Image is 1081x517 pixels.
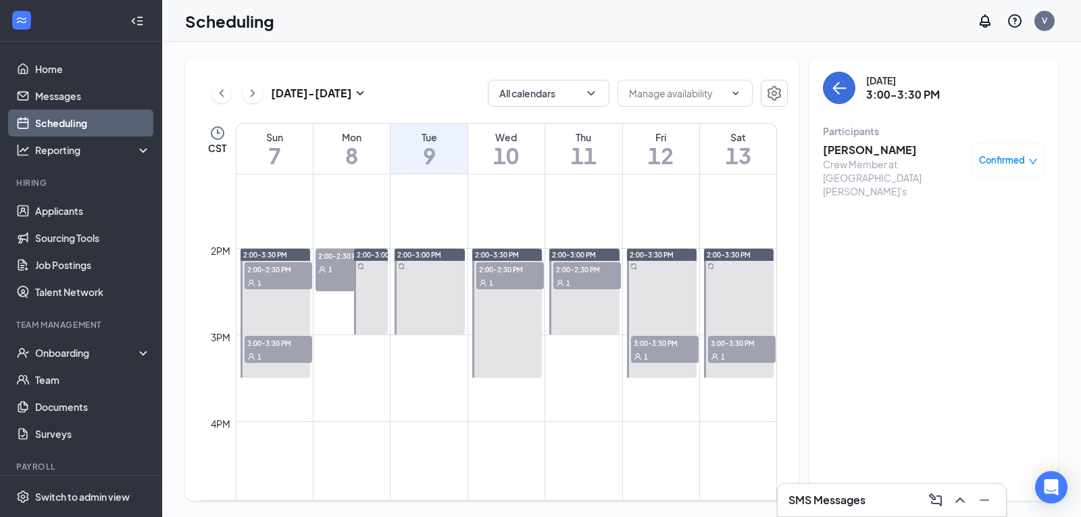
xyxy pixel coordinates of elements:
button: Minimize [974,489,995,511]
button: ChevronUp [949,489,971,511]
a: Messages [35,82,151,109]
svg: ChevronLeft [215,85,228,101]
svg: Clock [209,125,226,141]
a: Talent Network [35,278,151,305]
a: Team [35,366,151,393]
svg: Minimize [976,492,992,508]
span: CST [208,141,226,155]
svg: Settings [766,85,782,101]
div: Tue [391,130,467,144]
h1: 10 [468,144,545,167]
div: Thu [545,130,622,144]
a: September 13, 2025 [700,124,776,174]
span: 3:00-3:30 PM [245,336,312,349]
span: 2:00-2:30 PM [476,262,544,276]
a: September 8, 2025 [313,124,390,174]
input: Manage availability [629,86,725,101]
svg: ChevronRight [246,85,259,101]
a: Scheduling [35,109,151,137]
div: Payroll [16,461,148,472]
svg: WorkstreamLogo [15,14,28,27]
svg: Notifications [977,13,993,29]
button: All calendarsChevronDown [488,80,609,107]
div: Team Management [16,319,148,330]
h3: [PERSON_NAME] [823,143,965,157]
svg: SmallChevronDown [352,85,368,101]
svg: ChevronDown [730,88,741,99]
svg: ArrowLeft [831,80,847,96]
div: V [1042,15,1047,26]
span: 3:00-3:30 PM [631,336,699,349]
span: 1 [644,352,648,362]
a: Job Postings [35,251,151,278]
h1: 12 [623,144,699,167]
a: September 7, 2025 [236,124,313,174]
svg: Sync [357,263,364,270]
span: 3:00-3:30 PM [708,336,776,349]
span: down [1028,157,1038,166]
svg: User [247,353,255,361]
a: Applicants [35,197,151,224]
button: ChevronLeft [211,83,232,103]
div: Participants [823,124,1045,138]
svg: Sync [630,263,637,270]
span: 2:00-3:30 PM [707,250,751,260]
svg: Settings [16,490,30,503]
a: Home [35,55,151,82]
div: Switch to admin view [35,490,130,503]
h3: 3:00-3:30 PM [866,87,940,102]
svg: UserCheck [16,346,30,360]
span: 2:00-3:00 PM [357,250,401,260]
span: 2:00-2:30 PM [316,249,383,262]
div: Open Intercom Messenger [1035,471,1067,503]
a: September 12, 2025 [623,124,699,174]
div: Reporting [35,143,151,157]
a: September 9, 2025 [391,124,467,174]
button: Settings [761,80,788,107]
span: 2:00-3:00 PM [397,250,441,260]
button: ChevronRight [243,83,263,103]
h1: 11 [545,144,622,167]
div: Onboarding [35,346,139,360]
span: 1 [721,352,725,362]
svg: QuestionInfo [1007,13,1023,29]
div: 3pm [208,330,233,345]
a: September 10, 2025 [468,124,545,174]
svg: ChevronDown [584,87,598,100]
span: 1 [328,265,332,274]
h1: 8 [313,144,390,167]
h1: 7 [236,144,313,167]
svg: Analysis [16,143,30,157]
span: 1 [257,278,261,288]
svg: Collapse [130,14,144,28]
svg: User [479,279,487,287]
span: 2:00-3:30 PM [630,250,674,260]
a: Surveys [35,420,151,447]
span: 1 [257,352,261,362]
span: 1 [566,278,570,288]
div: 2pm [208,243,233,258]
div: 4pm [208,416,233,431]
button: back-button [823,72,855,104]
span: 1 [489,278,493,288]
svg: Sync [398,263,405,270]
h1: 9 [391,144,467,167]
div: [DATE] [866,74,940,87]
div: Fri [623,130,699,144]
a: Documents [35,393,151,420]
div: Hiring [16,177,148,189]
div: Mon [313,130,390,144]
h1: 13 [700,144,776,167]
a: September 11, 2025 [545,124,622,174]
svg: User [634,353,642,361]
svg: User [711,353,719,361]
svg: Sync [707,263,714,270]
svg: User [247,279,255,287]
svg: User [556,279,564,287]
svg: ChevronUp [952,492,968,508]
span: 2:00-2:30 PM [553,262,621,276]
div: Crew Member at [GEOGRAPHIC_DATA] [PERSON_NAME]'s [823,157,965,198]
span: Confirmed [979,153,1025,167]
h1: Scheduling [185,9,274,32]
